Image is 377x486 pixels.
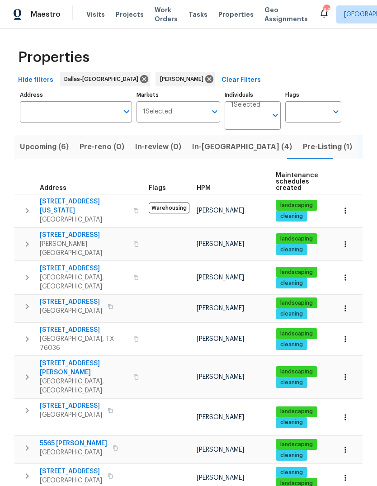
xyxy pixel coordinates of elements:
[208,105,221,118] button: Open
[40,411,102,420] span: [GEOGRAPHIC_DATA]
[277,379,306,387] span: cleaning
[277,235,316,243] span: landscaping
[264,5,308,24] span: Geo Assignments
[40,240,128,258] span: [PERSON_NAME][GEOGRAPHIC_DATA]
[31,10,61,19] span: Maestro
[20,141,69,153] span: Upcoming (6)
[197,208,244,214] span: [PERSON_NAME]
[155,5,178,24] span: Work Orders
[197,274,244,281] span: [PERSON_NAME]
[18,75,53,86] span: Hide filters
[192,141,292,153] span: In-[GEOGRAPHIC_DATA] (4)
[156,72,215,86] div: [PERSON_NAME]
[221,75,261,86] span: Clear Filters
[269,109,282,122] button: Open
[40,476,102,485] span: [GEOGRAPHIC_DATA]
[86,10,105,19] span: Visits
[277,408,316,415] span: landscaping
[303,141,352,153] span: Pre-Listing (1)
[277,202,316,209] span: landscaping
[277,368,316,376] span: landscaping
[277,419,306,426] span: cleaning
[197,475,244,481] span: [PERSON_NAME]
[160,75,207,84] span: [PERSON_NAME]
[277,246,306,254] span: cleaning
[197,185,211,191] span: HPM
[276,172,318,191] span: Maintenance schedules created
[218,10,254,19] span: Properties
[40,264,128,273] span: [STREET_ADDRESS]
[14,72,57,89] button: Hide filters
[149,185,166,191] span: Flags
[225,92,281,98] label: Individuals
[277,269,316,276] span: landscaping
[80,141,124,153] span: Pre-reno (0)
[285,92,341,98] label: Flags
[64,75,142,84] span: Dallas-[GEOGRAPHIC_DATA]
[120,105,133,118] button: Open
[197,374,244,380] span: [PERSON_NAME]
[40,197,128,215] span: [STREET_ADDRESS][US_STATE]
[116,10,144,19] span: Projects
[40,231,128,240] span: [STREET_ADDRESS]
[218,72,264,89] button: Clear Filters
[197,414,244,420] span: [PERSON_NAME]
[277,469,306,477] span: cleaning
[197,336,244,342] span: [PERSON_NAME]
[323,5,330,14] div: 44
[40,377,128,395] span: [GEOGRAPHIC_DATA], [GEOGRAPHIC_DATA]
[40,307,102,316] span: [GEOGRAPHIC_DATA]
[330,105,342,118] button: Open
[18,53,90,62] span: Properties
[197,241,244,247] span: [PERSON_NAME]
[143,108,172,116] span: 1 Selected
[149,203,189,213] span: Warehousing
[277,441,316,448] span: landscaping
[40,273,128,291] span: [GEOGRAPHIC_DATA], [GEOGRAPHIC_DATA]
[231,101,260,109] span: 1 Selected
[137,92,221,98] label: Markets
[197,305,244,311] span: [PERSON_NAME]
[135,141,181,153] span: In-review (0)
[277,330,316,338] span: landscaping
[40,439,107,448] span: 5565 [PERSON_NAME]
[40,335,128,353] span: [GEOGRAPHIC_DATA], TX 76036
[40,185,66,191] span: Address
[197,447,244,453] span: [PERSON_NAME]
[60,72,150,86] div: Dallas-[GEOGRAPHIC_DATA]
[277,452,306,459] span: cleaning
[40,215,128,224] span: [GEOGRAPHIC_DATA]
[277,299,316,307] span: landscaping
[277,310,306,318] span: cleaning
[40,467,102,476] span: [STREET_ADDRESS]
[40,401,102,411] span: [STREET_ADDRESS]
[277,341,306,349] span: cleaning
[40,326,128,335] span: [STREET_ADDRESS]
[188,11,207,18] span: Tasks
[277,212,306,220] span: cleaning
[40,448,107,457] span: [GEOGRAPHIC_DATA]
[277,279,306,287] span: cleaning
[40,297,102,307] span: [STREET_ADDRESS]
[20,92,132,98] label: Address
[40,359,128,377] span: [STREET_ADDRESS][PERSON_NAME]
